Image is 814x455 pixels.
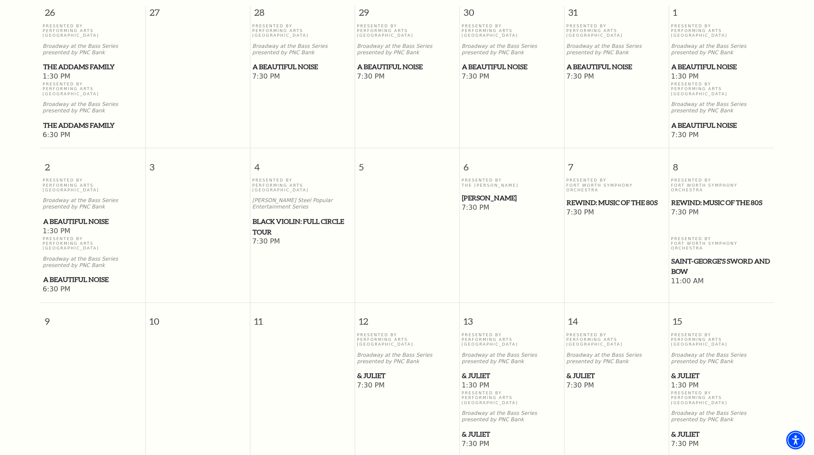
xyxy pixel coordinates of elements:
[671,197,771,208] span: REWIND: Music of the 80s
[462,62,561,72] span: A Beautiful Noise
[671,178,771,192] p: Presented By Fort Worth Symphony Orchestra
[357,23,457,38] p: Presented By Performing Arts [GEOGRAPHIC_DATA]
[253,62,352,72] span: A Beautiful Noise
[43,274,143,285] a: A Beautiful Noise
[566,62,667,72] a: A Beautiful Noise
[566,43,667,56] p: Broadway at the Bass Series presented by PNC Bank
[566,72,667,82] span: 7:30 PM
[462,429,561,440] span: & Juliet
[669,6,774,23] span: 1
[252,216,353,237] a: Black Violin: Full Circle Tour
[252,72,353,82] span: 7:30 PM
[566,381,667,390] span: 7:30 PM
[252,43,353,56] p: Broadway at the Bass Series presented by PNC Bank
[41,6,145,23] span: 26
[671,429,771,440] a: & Juliet
[566,23,667,38] p: Presented By Performing Arts [GEOGRAPHIC_DATA]
[460,303,564,332] span: 13
[671,277,771,286] span: 11:00 AM
[252,237,353,247] span: 7:30 PM
[252,197,353,210] p: [PERSON_NAME] Steel Popular Entertainment Series
[460,6,564,23] span: 30
[357,62,457,72] a: A Beautiful Noise
[461,23,562,38] p: Presented By Performing Arts [GEOGRAPHIC_DATA]
[43,120,143,131] a: The Addams Family
[146,6,250,23] span: 27
[671,208,771,217] span: 7:30 PM
[669,148,774,178] span: 8
[250,303,355,332] span: 11
[357,72,457,82] span: 7:30 PM
[671,236,771,251] p: Presented By Fort Worth Symphony Orchestra
[357,332,457,347] p: Presented By Performing Arts [GEOGRAPHIC_DATA]
[460,148,564,178] span: 6
[671,72,771,82] span: 1:30 PM
[43,101,143,114] p: Broadway at the Bass Series presented by PNC Bank
[357,352,457,365] p: Broadway at the Bass Series presented by PNC Bank
[43,216,143,227] a: A Beautiful Noise
[671,131,771,140] span: 7:30 PM
[564,148,669,178] span: 7
[461,43,562,56] p: Broadway at the Bass Series presented by PNC Bank
[146,303,250,332] span: 10
[461,178,562,188] p: Presented By The [PERSON_NAME]
[671,332,771,347] p: Presented By Performing Arts [GEOGRAPHIC_DATA]
[566,370,667,381] a: & Juliet
[41,303,145,332] span: 9
[461,370,562,381] a: & Juliet
[566,208,667,217] span: 7:30 PM
[43,43,143,56] p: Broadway at the Bass Series presented by PNC Bank
[671,256,771,277] a: Saint-George's Sword and Bow
[43,23,143,38] p: Presented By Performing Arts [GEOGRAPHIC_DATA]
[461,440,562,449] span: 7:30 PM
[252,23,353,38] p: Presented By Performing Arts [GEOGRAPHIC_DATA]
[671,101,771,114] p: Broadway at the Bass Series presented by PNC Bank
[786,431,805,449] div: Accessibility Menu
[43,197,143,210] p: Broadway at the Bass Series presented by PNC Bank
[461,381,562,390] span: 1:30 PM
[43,72,143,82] span: 1:30 PM
[671,370,771,381] a: & Juliet
[43,62,143,72] span: The Addams Family
[671,82,771,96] p: Presented By Performing Arts [GEOGRAPHIC_DATA]
[671,43,771,56] p: Broadway at the Bass Series presented by PNC Bank
[461,429,562,440] a: & Juliet
[671,62,771,72] a: A Beautiful Noise
[357,381,457,390] span: 7:30 PM
[564,6,669,23] span: 31
[671,120,771,131] a: A Beautiful Noise
[671,410,771,423] p: Broadway at the Bass Series presented by PNC Bank
[146,148,250,178] span: 3
[566,178,667,192] p: Presented By Fort Worth Symphony Orchestra
[461,332,562,347] p: Presented By Performing Arts [GEOGRAPHIC_DATA]
[355,303,459,332] span: 12
[462,193,561,203] span: [PERSON_NAME]
[461,62,562,72] a: A Beautiful Noise
[564,303,669,332] span: 14
[461,193,562,203] a: Beatrice Rana
[357,370,457,381] a: & Juliet
[671,23,771,38] p: Presented By Performing Arts [GEOGRAPHIC_DATA]
[462,370,561,381] span: & Juliet
[43,227,143,236] span: 1:30 PM
[461,203,562,213] span: 7:30 PM
[566,197,667,208] a: REWIND: Music of the 80s
[461,352,562,365] p: Broadway at the Bass Series presented by PNC Bank
[461,410,562,423] p: Broadway at the Bass Series presented by PNC Bank
[669,303,774,332] span: 15
[461,72,562,82] span: 7:30 PM
[43,285,143,294] span: 6:30 PM
[566,352,667,365] p: Broadway at the Bass Series presented by PNC Bank
[357,43,457,56] p: Broadway at the Bass Series presented by PNC Bank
